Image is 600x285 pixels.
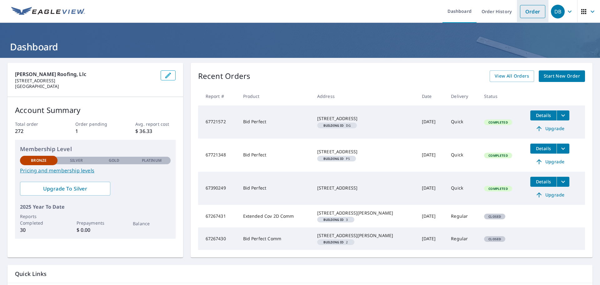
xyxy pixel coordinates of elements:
[446,227,479,250] td: Regular
[417,139,446,172] td: [DATE]
[238,172,312,205] td: Bid Perfect
[20,167,171,174] a: Pricing and membership levels
[15,84,156,89] p: [GEOGRAPHIC_DATA]
[417,87,446,105] th: Date
[198,105,238,139] td: 67721572
[530,124,569,134] a: Upgrade
[323,218,344,221] em: Building ID
[530,110,557,120] button: detailsBtn-67721572
[20,213,57,226] p: Reports Completed
[109,158,119,163] p: Gold
[31,158,47,163] p: Bronze
[238,139,312,172] td: Bid Perfect
[198,70,251,82] p: Recent Orders
[485,153,511,158] span: Completed
[15,70,156,78] p: [PERSON_NAME] Roofing, Llc
[317,185,412,191] div: [STREET_ADDRESS]
[198,227,238,250] td: 67267430
[490,70,534,82] a: View All Orders
[446,205,479,227] td: Regular
[77,226,114,234] p: $ 0.00
[20,226,57,234] p: 30
[312,87,417,105] th: Address
[135,127,175,135] p: $ 36.33
[25,185,105,192] span: Upgrade To Silver
[142,158,162,163] p: Platinum
[320,218,352,221] span: 3
[75,121,115,127] p: Order pending
[198,205,238,227] td: 67267431
[133,220,170,227] p: Balance
[534,191,566,199] span: Upgrade
[323,241,344,244] em: Building ID
[15,78,156,84] p: [STREET_ADDRESS]
[534,125,566,132] span: Upgrade
[20,203,171,211] p: 2025 Year To Date
[15,127,55,135] p: 272
[238,105,312,139] td: Bid Perfect
[446,87,479,105] th: Delivery
[320,157,353,160] span: PS
[320,124,354,127] span: DG
[485,120,511,125] span: Completed
[534,145,553,151] span: Details
[15,270,585,278] p: Quick Links
[320,241,352,244] span: 2
[446,139,479,172] td: Quick
[238,87,312,105] th: Product
[20,145,171,153] p: Membership Level
[77,220,114,226] p: Prepayments
[317,232,412,239] div: [STREET_ADDRESS][PERSON_NAME]
[534,158,566,165] span: Upgrade
[317,210,412,216] div: [STREET_ADDRESS][PERSON_NAME]
[75,127,115,135] p: 1
[485,186,511,191] span: Completed
[544,72,580,80] span: Start New Order
[534,112,553,118] span: Details
[11,7,85,16] img: EV Logo
[485,237,505,241] span: Closed
[417,172,446,205] td: [DATE]
[7,40,592,53] h1: Dashboard
[238,205,312,227] td: Extended Cov 2D Comm
[530,177,557,187] button: detailsBtn-67390249
[417,205,446,227] td: [DATE]
[135,121,175,127] p: Avg. report cost
[557,110,569,120] button: filesDropdownBtn-67721572
[551,5,565,18] div: DB
[238,227,312,250] td: Bid Perfect Comm
[530,144,557,154] button: detailsBtn-67721348
[485,214,505,219] span: Closed
[417,105,446,139] td: [DATE]
[198,172,238,205] td: 67390249
[323,157,344,160] em: Building ID
[520,5,545,18] a: Order
[557,177,569,187] button: filesDropdownBtn-67390249
[70,158,83,163] p: Silver
[479,87,525,105] th: Status
[198,139,238,172] td: 67721348
[317,115,412,122] div: [STREET_ADDRESS]
[557,144,569,154] button: filesDropdownBtn-67721348
[15,104,176,116] p: Account Summary
[417,227,446,250] td: [DATE]
[15,121,55,127] p: Total order
[323,124,344,127] em: Building ID
[198,87,238,105] th: Report #
[534,179,553,185] span: Details
[539,70,585,82] a: Start New Order
[317,149,412,155] div: [STREET_ADDRESS]
[446,172,479,205] td: Quick
[530,190,569,200] a: Upgrade
[495,72,529,80] span: View All Orders
[446,105,479,139] td: Quick
[20,182,110,196] a: Upgrade To Silver
[530,157,569,167] a: Upgrade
